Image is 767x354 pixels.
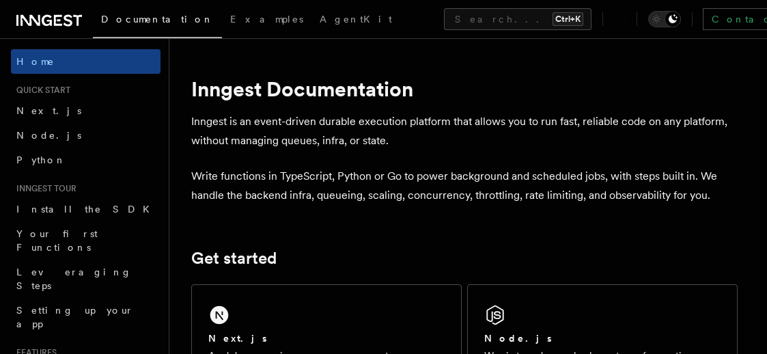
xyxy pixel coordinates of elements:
a: Documentation [93,4,222,38]
span: Next.js [16,105,81,116]
span: Inngest tour [11,183,76,194]
a: Setting up your app [11,298,161,336]
span: Python [16,154,66,165]
span: AgentKit [320,14,392,25]
a: Leveraging Steps [11,260,161,298]
h2: Next.js [208,331,267,345]
a: Next.js [11,98,161,123]
span: Leveraging Steps [16,267,132,291]
a: Your first Functions [11,221,161,260]
a: Examples [222,4,311,37]
span: Examples [230,14,303,25]
a: Node.js [11,123,161,148]
h2: Node.js [484,331,552,345]
a: Home [11,49,161,74]
a: AgentKit [311,4,400,37]
a: Install the SDK [11,197,161,221]
a: Python [11,148,161,172]
a: Get started [191,249,277,268]
button: Toggle dark mode [648,11,681,27]
span: Setting up your app [16,305,134,329]
button: Search...Ctrl+K [444,8,591,30]
span: Documentation [101,14,214,25]
span: Home [16,55,55,68]
h1: Inngest Documentation [191,77,738,101]
span: Install the SDK [16,204,158,215]
p: Write functions in TypeScript, Python or Go to power background and scheduled jobs, with steps bu... [191,167,738,205]
span: Quick start [11,85,70,96]
kbd: Ctrl+K [553,12,583,26]
span: Node.js [16,130,81,141]
p: Inngest is an event-driven durable execution platform that allows you to run fast, reliable code ... [191,112,738,150]
span: Your first Functions [16,228,98,253]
